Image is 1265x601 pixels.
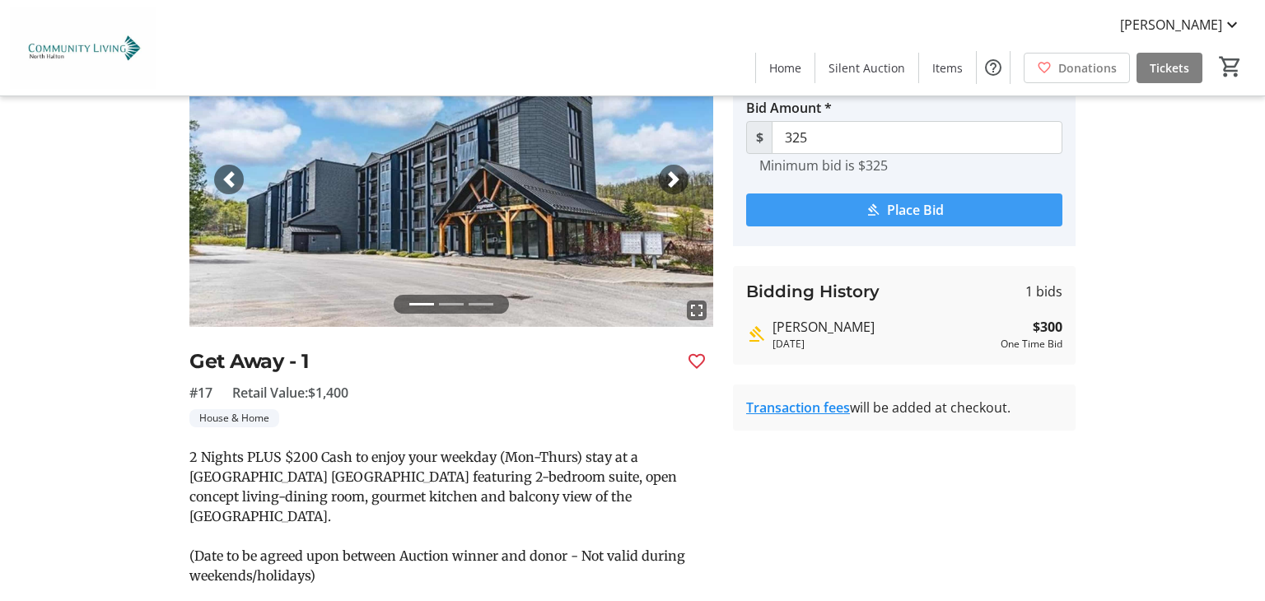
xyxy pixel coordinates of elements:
[756,53,815,83] a: Home
[919,53,976,83] a: Items
[746,121,773,154] span: $
[769,59,801,77] span: Home
[1120,15,1222,35] span: [PERSON_NAME]
[746,398,1062,417] div: will be added at checkout.
[932,59,963,77] span: Items
[1107,12,1255,38] button: [PERSON_NAME]
[189,547,685,584] span: (Date to be agreed upon between Auction winner and donor - Not valid during weekends/holidays)
[773,317,994,337] div: [PERSON_NAME]
[829,59,905,77] span: Silent Auction
[977,51,1010,84] button: Help
[1024,53,1130,83] a: Donations
[746,324,766,344] mat-icon: Highest bid
[189,449,677,524] span: 2 Nights PLUS $200 Cash to enjoy your weekday (Mon-Thurs) stay at a [GEOGRAPHIC_DATA] [GEOGRAPHIC...
[680,345,713,378] button: Favourite
[189,347,674,376] h2: Get Away - 1
[746,279,880,304] h3: Bidding History
[746,193,1062,226] button: Place Bid
[189,32,713,327] img: Image
[746,398,850,417] a: Transaction fees
[746,98,832,118] label: Bid Amount *
[815,53,918,83] a: Silent Auction
[189,383,212,403] span: #17
[687,300,707,320] mat-icon: fullscreen
[887,200,944,220] span: Place Bid
[1137,53,1202,83] a: Tickets
[232,383,348,403] span: Retail Value: $1,400
[1033,317,1062,337] strong: $300
[759,157,888,174] tr-hint: Minimum bid is $325
[10,7,156,89] img: Community Living North Halton's Logo
[1150,59,1189,77] span: Tickets
[1025,282,1062,301] span: 1 bids
[189,409,279,427] tr-label-badge: House & Home
[1001,337,1062,352] div: One Time Bid
[1058,59,1117,77] span: Donations
[773,337,994,352] div: [DATE]
[1216,52,1245,82] button: Cart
